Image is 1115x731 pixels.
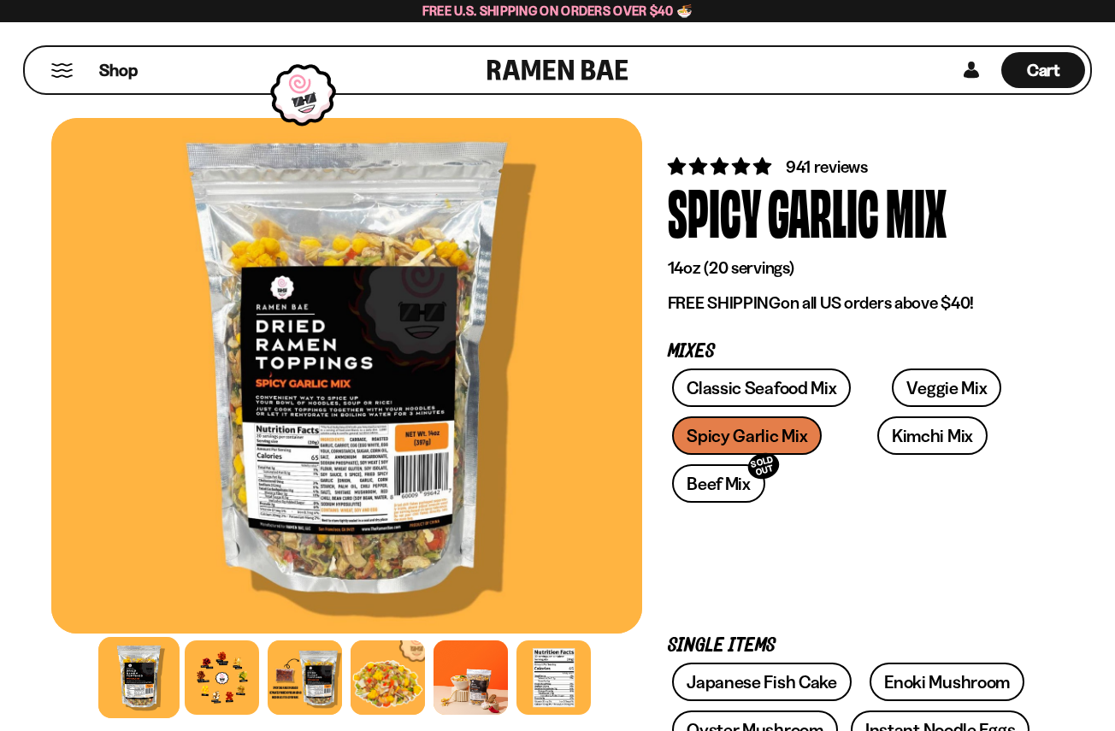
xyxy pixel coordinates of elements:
p: Single Items [668,638,1038,654]
span: Cart [1027,60,1060,80]
p: 14oz (20 servings) [668,257,1038,279]
span: Free U.S. Shipping on Orders over $40 🍜 [422,3,693,19]
a: Classic Seafood Mix [672,368,851,407]
div: Spicy [668,179,761,243]
a: Kimchi Mix [877,416,988,455]
div: Mix [886,179,947,243]
strong: FREE SHIPPING [668,292,781,313]
span: Shop [99,59,138,82]
span: 4.75 stars [668,156,775,177]
a: Veggie Mix [892,368,1001,407]
p: Mixes [668,344,1038,360]
button: Mobile Menu Trigger [50,63,74,78]
div: Garlic [768,179,879,243]
a: Cart [1001,47,1085,93]
a: Enoki Mushroom [870,663,1024,701]
a: Shop [99,52,138,88]
a: Japanese Fish Cake [672,663,852,701]
div: SOLD OUT [745,450,782,483]
span: 941 reviews [786,156,868,177]
p: on all US orders above $40! [668,292,1038,314]
a: Beef MixSOLD OUT [672,464,765,503]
